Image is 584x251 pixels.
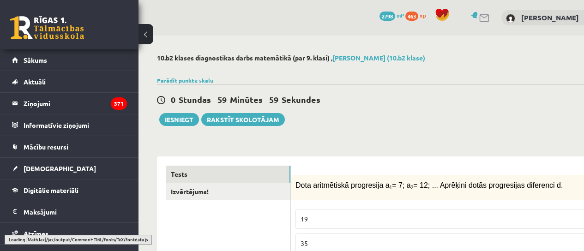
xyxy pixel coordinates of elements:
[332,54,425,62] a: [PERSON_NAME] (10.b2 klase)
[10,16,84,39] a: Rīgas 1. Tālmācības vidusskola
[24,186,78,194] span: Digitālie materiāli
[179,94,211,105] span: Stundas
[12,136,127,157] a: Mācību resursi
[5,235,152,244] div: Loading [MathJax]/jax/output/CommonHTML/fonts/TeX/fontdata.js
[12,223,127,244] a: Atzīmes
[24,114,127,136] legend: Informatīvie ziņojumi
[405,12,418,21] span: 463
[171,94,175,105] span: 0
[390,185,392,190] sub: 1
[24,78,46,86] span: Aktuāli
[230,94,263,105] span: Minūtes
[282,94,320,105] span: Sekundes
[24,229,48,238] span: Atzīmes
[111,97,127,110] i: 371
[411,185,414,190] sub: 2
[295,181,563,189] span: Dota aritmētiskā progresija a = 7; a = 12; ... Aprēķini dotās progresijas diferenci d.
[24,164,96,173] span: [DEMOGRAPHIC_DATA]
[301,239,308,247] span: 35
[157,77,213,84] a: Parādīt punktu skalu
[269,94,278,105] span: 59
[12,158,127,179] a: [DEMOGRAPHIC_DATA]
[12,93,127,114] a: Ziņojumi371
[201,113,285,126] a: Rakstīt skolotājam
[521,13,579,22] a: [PERSON_NAME]
[24,93,127,114] legend: Ziņojumi
[24,143,68,151] span: Mācību resursi
[405,12,430,19] a: 463 xp
[159,113,199,126] button: Iesniegt
[166,166,290,183] a: Tests
[397,12,404,19] span: mP
[24,56,47,64] span: Sākums
[379,12,395,21] span: 2798
[420,12,426,19] span: xp
[12,114,127,136] a: Informatīvie ziņojumi
[12,71,127,92] a: Aktuāli
[12,49,127,71] a: Sākums
[217,94,227,105] span: 59
[12,179,127,201] a: Digitālie materiāli
[166,183,290,200] a: Izvērtējums!
[24,201,127,222] legend: Maksājumi
[506,14,515,23] img: Jeļena Trojanovska
[301,215,308,223] span: 19
[12,201,127,222] a: Maksājumi
[379,12,404,19] a: 2798 mP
